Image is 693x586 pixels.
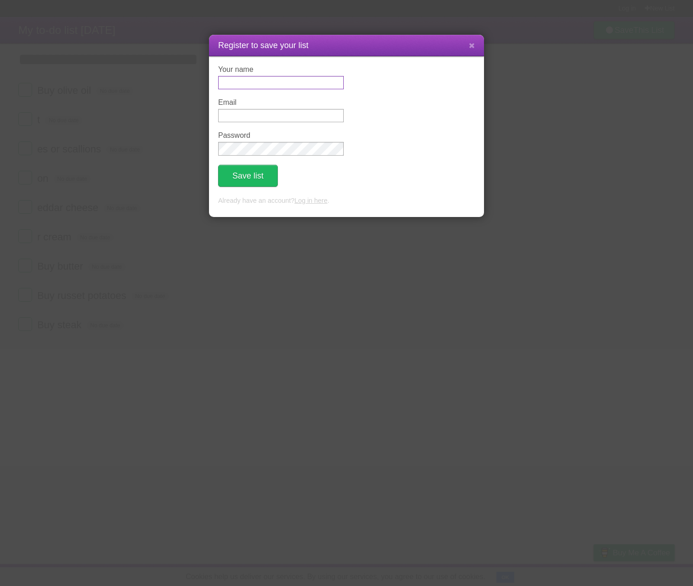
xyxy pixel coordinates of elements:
h1: Register to save your list [218,39,475,52]
label: Your name [218,65,344,74]
p: Already have an account? . [218,196,475,206]
button: Save list [218,165,278,187]
a: Log in here [294,197,327,204]
label: Email [218,98,344,107]
label: Password [218,131,344,140]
